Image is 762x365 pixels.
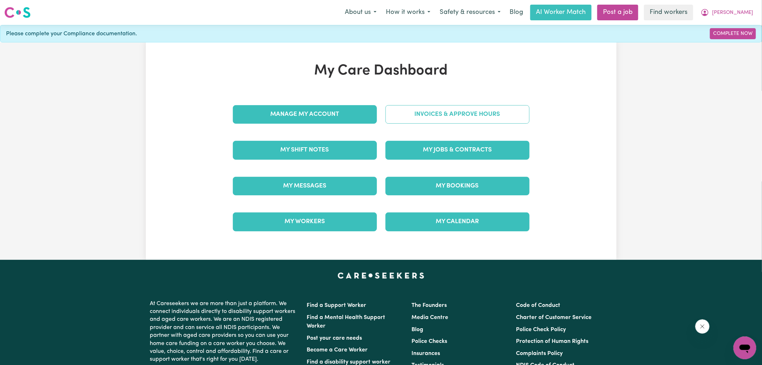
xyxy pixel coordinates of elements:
[411,303,447,308] a: The Founders
[733,336,756,359] iframe: Button to launch messaging window
[381,5,435,20] button: How it works
[516,315,592,320] a: Charter of Customer Service
[385,212,530,231] a: My Calendar
[710,28,756,39] a: Complete Now
[516,351,563,356] a: Complaints Policy
[516,327,566,333] a: Police Check Policy
[307,359,391,365] a: Find a disability support worker
[233,212,377,231] a: My Workers
[435,5,505,20] button: Safety & resources
[307,303,367,308] a: Find a Support Worker
[4,5,43,11] span: Need any help?
[307,315,385,329] a: Find a Mental Health Support Worker
[411,339,447,344] a: Police Checks
[4,4,31,21] a: Careseekers logo
[6,30,137,38] span: Please complete your Compliance documentation.
[644,5,693,20] a: Find workers
[233,141,377,159] a: My Shift Notes
[712,9,753,17] span: [PERSON_NAME]
[340,5,381,20] button: About us
[597,5,638,20] a: Post a job
[338,273,424,278] a: Careseekers home page
[385,105,530,124] a: Invoices & Approve Hours
[696,5,758,20] button: My Account
[307,347,368,353] a: Become a Care Worker
[411,351,440,356] a: Insurances
[530,5,592,20] a: AI Worker Match
[516,339,588,344] a: Protection of Human Rights
[516,303,560,308] a: Code of Conduct
[411,327,423,333] a: Blog
[233,105,377,124] a: Manage My Account
[4,6,31,19] img: Careseekers logo
[307,335,362,341] a: Post your care needs
[229,62,534,79] h1: My Care Dashboard
[385,177,530,195] a: My Bookings
[505,5,527,20] a: Blog
[695,319,710,334] iframe: Close message
[411,315,448,320] a: Media Centre
[233,177,377,195] a: My Messages
[385,141,530,159] a: My Jobs & Contracts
